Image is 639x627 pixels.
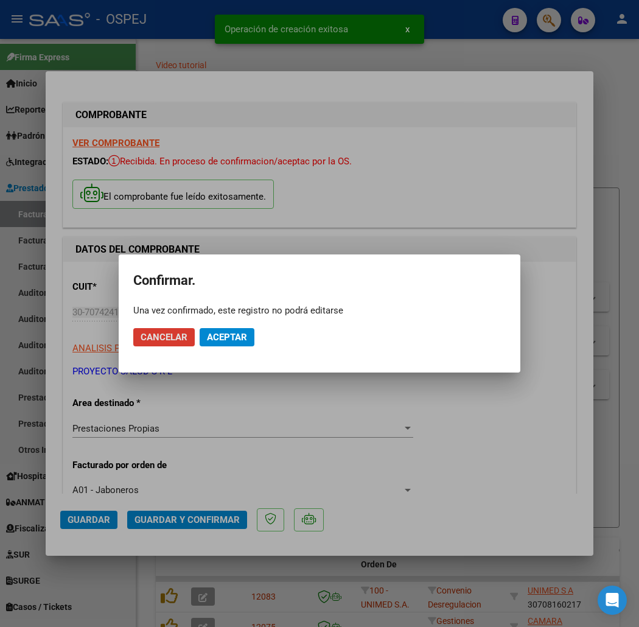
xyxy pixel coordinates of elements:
span: Aceptar [207,332,247,343]
h2: Confirmar. [133,269,506,292]
div: Una vez confirmado, este registro no podrá editarse [133,304,506,317]
button: Cancelar [133,328,195,346]
button: Aceptar [200,328,254,346]
span: Cancelar [141,332,187,343]
div: Open Intercom Messenger [598,586,627,615]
